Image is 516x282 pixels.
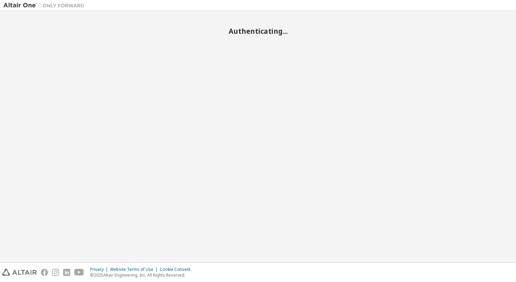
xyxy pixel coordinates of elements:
[110,267,160,272] div: Website Terms of Use
[41,269,48,276] img: facebook.svg
[2,269,37,276] img: altair_logo.svg
[90,267,110,272] div: Privacy
[63,269,70,276] img: linkedin.svg
[52,269,59,276] img: instagram.svg
[3,2,88,9] img: Altair One
[3,27,513,36] h2: Authenticating...
[90,272,195,278] p: © 2025 Altair Engineering, Inc. All Rights Reserved.
[74,269,84,276] img: youtube.svg
[160,267,195,272] div: Cookie Consent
